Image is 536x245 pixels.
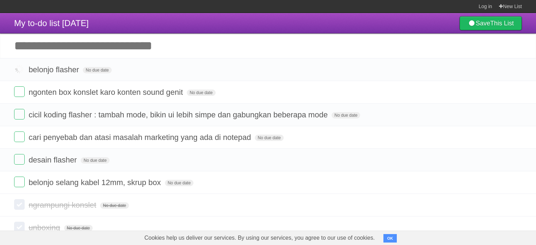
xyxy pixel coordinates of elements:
[29,133,253,142] span: cari penyebab dan atasi masalah marketing yang ada di notepad
[29,223,62,232] span: unboxing
[165,180,193,186] span: No due date
[383,234,397,243] button: OK
[255,135,283,141] span: No due date
[83,67,111,73] span: No due date
[14,86,25,97] label: Done
[14,18,89,28] span: My to-do list [DATE]
[14,109,25,120] label: Done
[100,202,129,209] span: No due date
[29,65,81,74] span: belonjo flasher
[460,16,522,30] a: SaveThis List
[29,201,98,209] span: ngrampungi konslet
[187,90,215,96] span: No due date
[14,154,25,165] label: Done
[29,110,329,119] span: cicil koding flasher : tambah mode, bikin ui lebih simpe dan gabungkan beberapa mode
[490,20,514,27] b: This List
[29,155,79,164] span: desain flasher
[14,64,25,74] label: Done
[332,112,360,118] span: No due date
[14,177,25,187] label: Done
[64,225,93,231] span: No due date
[137,231,382,245] span: Cookies help us deliver our services. By using our services, you agree to our use of cookies.
[81,157,109,164] span: No due date
[29,88,185,97] span: ngonten box konslet karo konten sound genit
[14,131,25,142] label: Done
[14,222,25,232] label: Done
[14,199,25,210] label: Done
[29,178,162,187] span: belonjo selang kabel 12mm, skrup box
